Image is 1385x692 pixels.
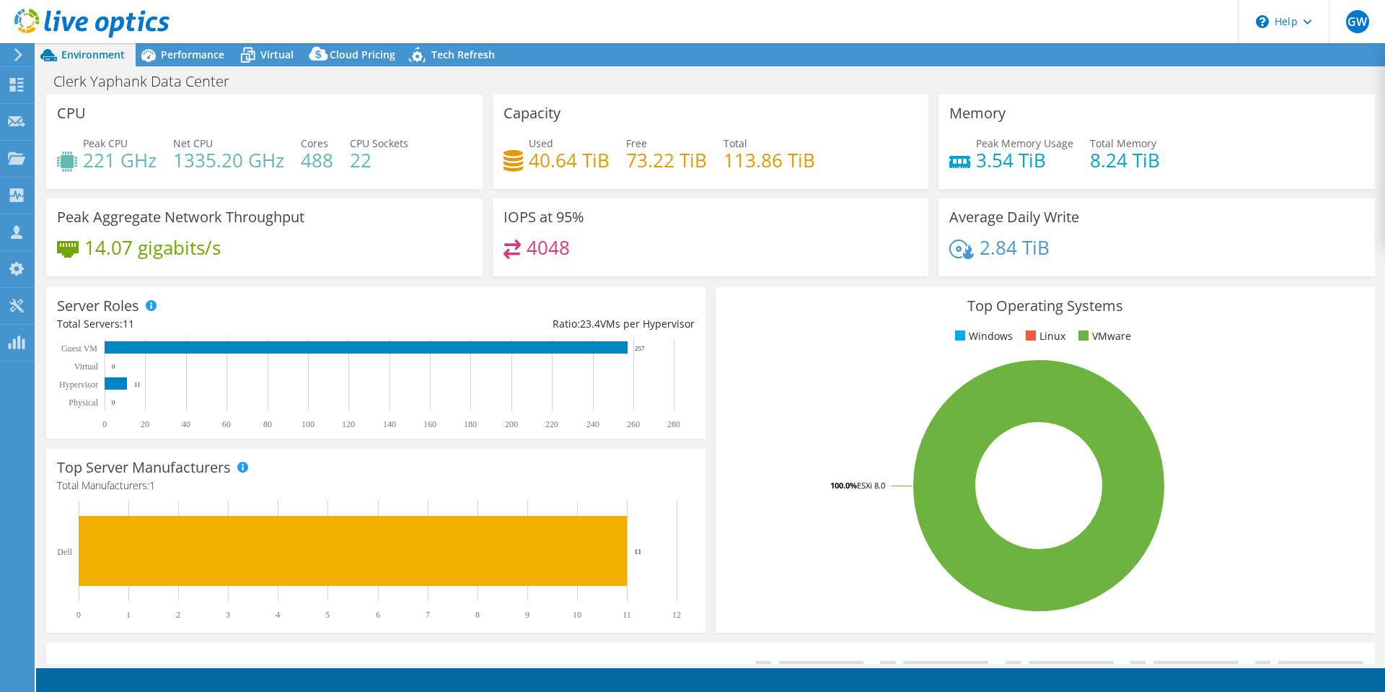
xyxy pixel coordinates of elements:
[505,419,518,429] text: 200
[350,152,408,168] h4: 22
[951,328,1013,344] li: Windows
[84,240,221,255] h4: 14.07 gigabits/s
[529,136,553,150] span: Used
[176,610,180,620] text: 2
[76,610,81,620] text: 0
[627,419,640,429] text: 260
[173,152,284,168] h4: 1335.20 GHz
[276,610,280,620] text: 4
[529,152,610,168] h4: 40.64 TiB
[57,460,231,476] h3: Top Server Manufacturers
[126,610,131,620] text: 1
[57,298,139,314] h3: Server Roles
[580,317,600,330] span: 23.4
[301,136,328,150] span: Cores
[726,298,1364,314] h3: Top Operating Systems
[342,419,355,429] text: 120
[61,343,97,354] text: Guest VM
[149,478,155,492] span: 1
[976,136,1073,150] span: Peak Memory Usage
[504,105,560,121] h3: Capacity
[1346,10,1369,33] span: GW
[423,419,436,429] text: 160
[161,48,224,61] span: Performance
[112,399,115,406] text: 0
[376,610,380,620] text: 6
[102,419,107,429] text: 0
[527,240,570,255] h4: 4048
[61,48,125,61] span: Environment
[47,74,252,89] h1: Clerk Yaphank Data Center
[350,136,408,150] span: CPU Sockets
[504,209,584,225] h3: IOPS at 95%
[626,152,707,168] h4: 73.22 TiB
[464,419,477,429] text: 180
[431,48,495,61] span: Tech Refresh
[949,105,1006,121] h3: Memory
[1075,328,1131,344] li: VMware
[330,48,395,61] span: Cloud Pricing
[57,105,86,121] h3: CPU
[667,419,680,429] text: 280
[134,381,141,388] text: 11
[1022,328,1065,344] li: Linux
[976,152,1073,168] h4: 3.54 TiB
[74,362,99,372] text: Virtual
[83,152,157,168] h4: 221 GHz
[1256,15,1269,28] svg: \n
[545,419,558,429] text: 220
[263,419,272,429] text: 80
[226,610,230,620] text: 3
[57,547,72,557] text: Dell
[123,317,134,330] span: 11
[426,610,430,620] text: 7
[626,136,647,150] span: Free
[383,419,396,429] text: 140
[830,480,857,491] tspan: 100.0%
[59,380,98,390] text: Hypervisor
[724,152,815,168] h4: 113.86 TiB
[857,480,885,491] tspan: ESXi 8.0
[173,136,213,150] span: Net CPU
[260,48,294,61] span: Virtual
[672,610,681,620] text: 12
[83,136,128,150] span: Peak CPU
[623,610,631,620] text: 11
[69,398,98,408] text: Physical
[141,419,149,429] text: 20
[635,345,645,352] text: 257
[302,419,315,429] text: 100
[57,478,695,494] h4: Total Manufacturers:
[949,209,1079,225] h3: Average Daily Write
[634,547,642,556] text: 11
[376,316,695,332] div: Ratio: VMs per Hypervisor
[182,419,190,429] text: 40
[1090,152,1160,168] h4: 8.24 TiB
[222,419,231,429] text: 60
[586,419,599,429] text: 240
[57,316,376,332] div: Total Servers:
[980,240,1050,255] h4: 2.84 TiB
[301,152,333,168] h4: 488
[525,610,529,620] text: 9
[1090,136,1156,150] span: Total Memory
[573,610,581,620] text: 10
[475,610,480,620] text: 8
[325,610,330,620] text: 5
[112,363,115,370] text: 0
[57,209,304,225] h3: Peak Aggregate Network Throughput
[724,136,747,150] span: Total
